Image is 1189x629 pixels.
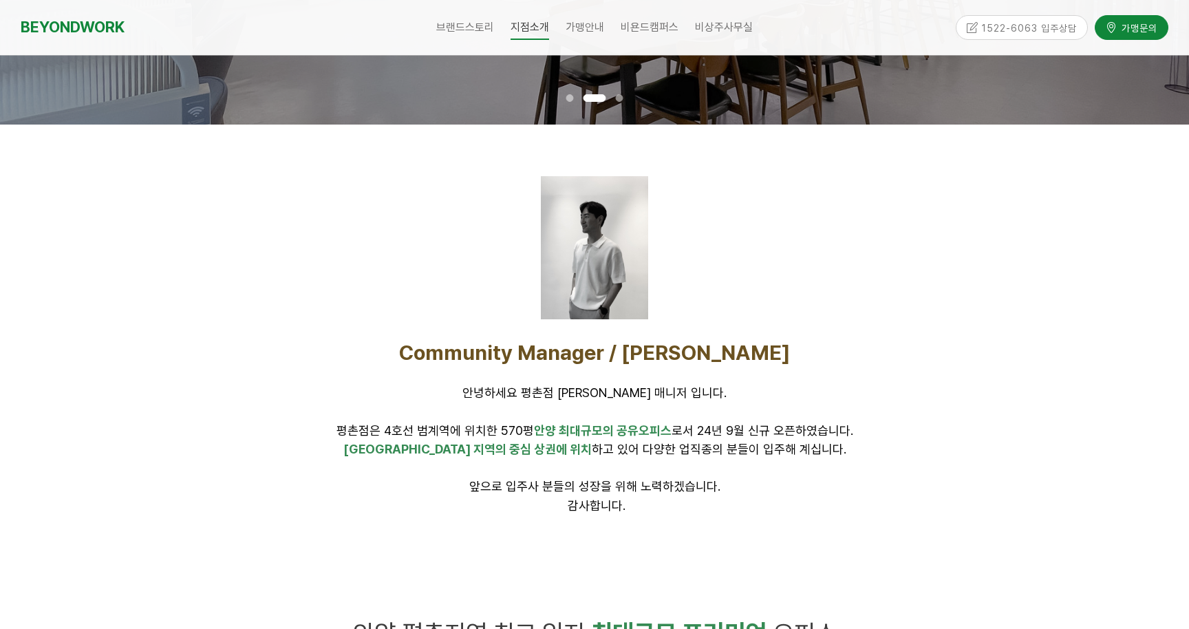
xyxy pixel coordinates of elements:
span: 지점소개 [511,16,549,40]
a: 비상주사무실 [687,10,761,45]
span: 가맹문의 [1117,21,1157,34]
a: 브랜드스토리 [428,10,502,45]
span: 가맹안내 [566,21,604,34]
span: 앞으로 입주사 분들의 성장을 위해 노력하겠습니다. [469,479,720,493]
span: [GEOGRAPHIC_DATA] 지역의 중심 상권에 위치 [343,442,592,456]
span: 안녕하세요 평촌점 [PERSON_NAME] 매니저 입니다. [462,385,727,400]
a: 지점소개 [502,10,557,45]
a: 가맹안내 [557,10,612,45]
span: 하고 있어 다양한 업직종의 분들이 입주해 계십니다. [343,442,846,456]
span: 평촌점은 4호선 범계역에 위치한 570평 로서 24년 9월 신규 오픈하였습니다. [336,423,853,438]
span: 감사합니다. [568,498,625,513]
a: 비욘드캠퍼스 [612,10,687,45]
span: 브랜드스토리 [436,21,494,34]
span: 비상주사무실 [695,21,753,34]
a: BEYONDWORK [21,14,125,40]
span: 안양 최대규모의 공유오피스 [534,423,672,438]
a: 가맹문의 [1095,15,1168,39]
span: Community Manager / [PERSON_NAME] [399,340,790,365]
span: 비욘드캠퍼스 [621,21,678,34]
